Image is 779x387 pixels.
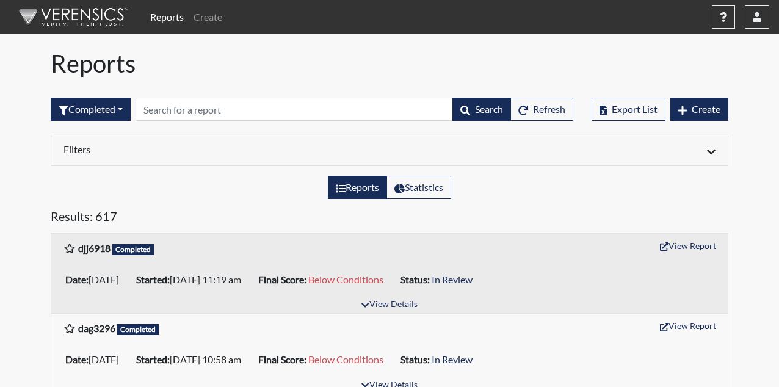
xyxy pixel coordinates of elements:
[189,5,227,29] a: Create
[65,353,89,365] b: Date:
[400,273,430,285] b: Status:
[117,324,159,335] span: Completed
[654,236,722,255] button: View Report
[533,103,565,115] span: Refresh
[136,353,170,365] b: Started:
[78,322,115,334] b: dag3296
[131,270,253,289] li: [DATE] 11:19 am
[51,49,728,78] h1: Reports
[692,103,720,115] span: Create
[63,143,380,155] h6: Filters
[51,98,131,121] div: Filter by interview status
[112,244,154,255] span: Completed
[654,316,722,335] button: View Report
[78,242,111,254] b: djj6918
[452,98,511,121] button: Search
[51,209,728,228] h5: Results: 617
[592,98,665,121] button: Export List
[328,176,387,199] label: View the list of reports
[60,270,131,289] li: [DATE]
[54,143,725,158] div: Click to expand/collapse filters
[432,273,473,285] span: In Review
[145,5,189,29] a: Reports
[51,98,131,121] button: Completed
[136,273,170,285] b: Started:
[432,353,473,365] span: In Review
[400,353,430,365] b: Status:
[670,98,728,121] button: Create
[65,273,89,285] b: Date:
[386,176,451,199] label: View statistics about completed interviews
[308,353,383,365] span: Below Conditions
[131,350,253,369] li: [DATE] 10:58 am
[612,103,658,115] span: Export List
[308,273,383,285] span: Below Conditions
[475,103,503,115] span: Search
[356,297,422,313] button: View Details
[258,273,306,285] b: Final Score:
[136,98,453,121] input: Search by Registration ID, Interview Number, or Investigation Name.
[60,350,131,369] li: [DATE]
[258,353,306,365] b: Final Score:
[510,98,573,121] button: Refresh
